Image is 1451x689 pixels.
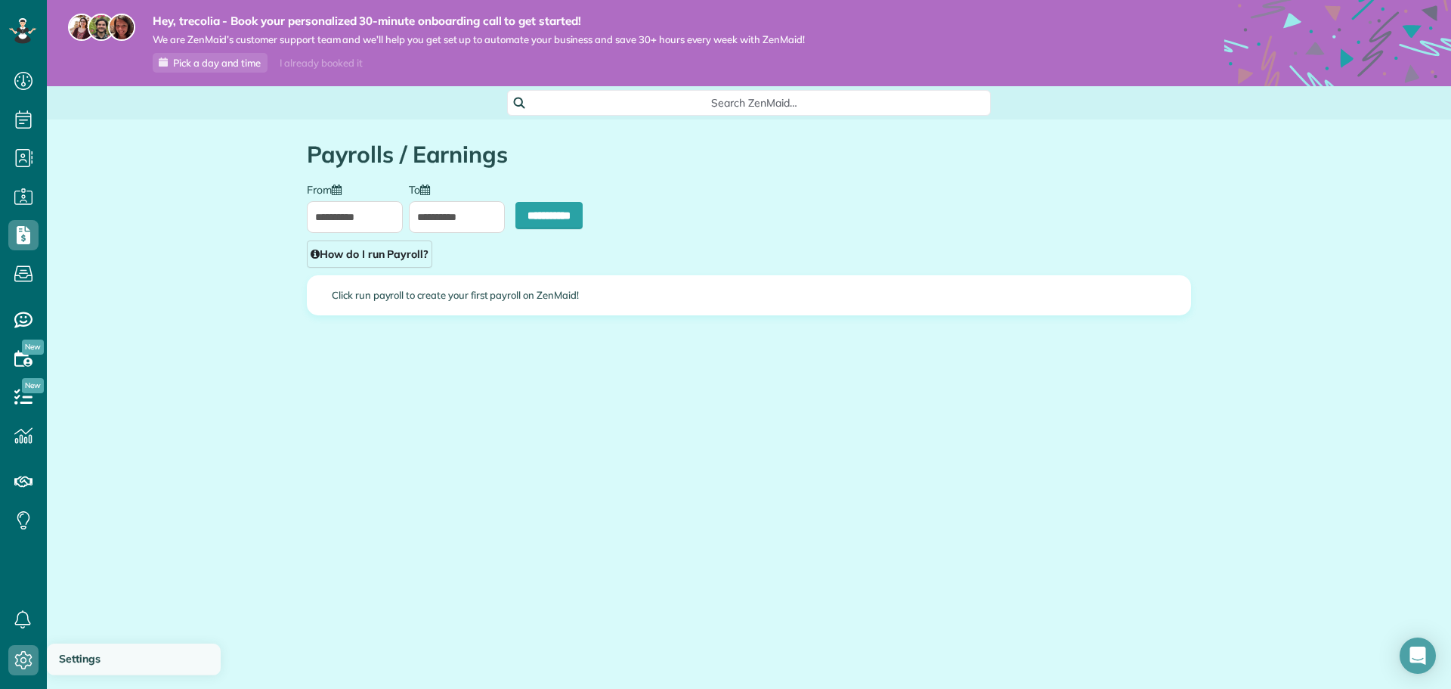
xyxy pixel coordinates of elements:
[307,241,432,268] a: How do I run Payroll?
[22,378,44,393] span: New
[173,57,261,69] span: Pick a day and time
[153,53,268,73] a: Pick a day and time
[307,142,1191,167] h1: Payrolls / Earnings
[409,182,438,195] label: To
[1400,638,1436,674] div: Open Intercom Messenger
[153,14,805,29] strong: Hey, trecolia - Book your personalized 30-minute onboarding call to get started!
[47,644,221,675] a: Settings
[308,276,1190,315] div: Click run payroll to create your first payroll on ZenMaid!
[108,14,135,41] img: michelle-19f622bdf1676172e81f8f8fba1fb50e276960ebfe0243fe18214015130c80e4.jpg
[88,14,115,41] img: jorge-587dff0eeaa6aab1f244e6dc62b8924c3b6ad411094392a53c71c6c4a576187d.jpg
[307,182,349,195] label: From
[22,340,44,355] span: New
[153,33,805,46] span: We are ZenMaid’s customer support team and we’ll help you get set up to automate your business an...
[271,54,371,73] div: I already booked it
[68,14,95,41] img: maria-72a9807cf96188c08ef61303f053569d2e2a8a1cde33d635c8a3ac13582a053d.jpg
[59,652,101,666] span: Settings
